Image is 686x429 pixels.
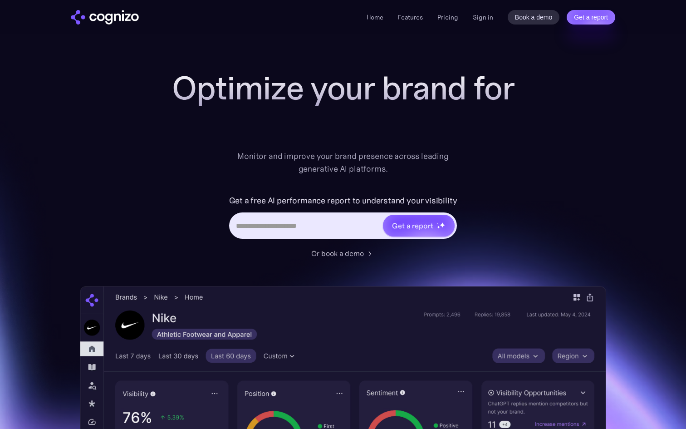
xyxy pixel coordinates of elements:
div: Get a report [392,220,433,231]
a: Get a report [567,10,615,25]
div: Monitor and improve your brand presence across leading generative AI platforms. [231,150,455,175]
a: Features [398,13,423,21]
label: Get a free AI performance report to understand your visibility [229,193,457,208]
img: cognizo logo [71,10,139,25]
a: Sign in [473,12,493,23]
img: star [437,222,438,224]
a: Pricing [437,13,458,21]
a: home [71,10,139,25]
a: Or book a demo [311,248,375,259]
div: Or book a demo [311,248,364,259]
a: Get a reportstarstarstar [382,214,456,237]
img: star [439,222,445,228]
a: Home [367,13,383,21]
a: Book a demo [508,10,560,25]
form: Hero URL Input Form [229,193,457,243]
img: star [437,226,440,229]
h1: Optimize your brand for [162,70,524,106]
